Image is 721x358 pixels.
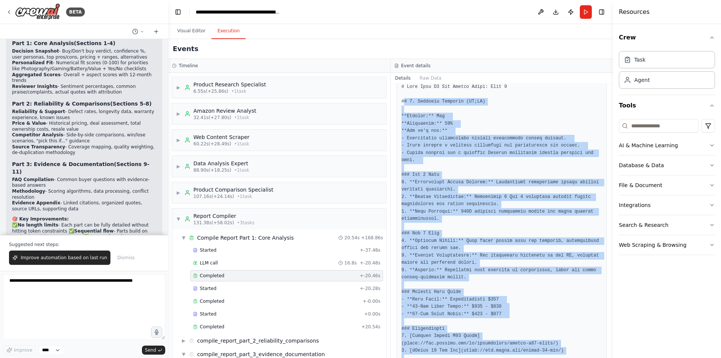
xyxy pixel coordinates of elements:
[361,324,380,330] span: + 20.54s
[150,27,162,36] button: Start a new chat
[12,84,57,89] strong: Reviewer Insights
[12,84,156,95] li: - Sentiment percentages, common praise/complaints, actual quotes with attribution
[619,241,686,249] div: Web Scraping & Browsing
[176,85,181,91] span: ▶
[145,347,156,353] span: Send
[9,242,159,248] p: Suggested next steps:
[14,347,32,353] span: Improve
[12,222,156,252] p: ✅ - Each part can be fully detailed without hitting token constraints ✅ - Parts build on each oth...
[151,326,162,338] button: Click to speak your automation idea
[193,193,234,199] span: 107.16s (+24.14s)
[12,39,156,47] h3: (Sections 1-4)
[12,161,114,167] strong: Part 3: Evidence & Documentation
[181,338,186,344] span: ▶
[619,95,715,116] button: Tools
[360,247,380,253] span: + -37.48s
[12,132,63,137] strong: Competitor Analysis
[634,56,646,63] div: Task
[12,48,59,54] strong: Decision Snapshot
[12,144,156,156] li: - Coverage mapping, quality weighting, de-duplication methodology
[619,195,715,215] button: Integrations
[176,190,181,196] span: ▶
[12,216,69,222] strong: 🎯 Key Improvements:
[619,48,715,95] div: Crew
[619,136,715,155] button: AI & Machine Learning
[596,7,607,17] button: Hide right sidebar
[360,273,380,279] span: + -20.46s
[12,177,54,182] strong: FAQ Compilation
[12,60,53,65] strong: Personalized Fit
[171,23,211,39] button: Visual Editor
[231,88,246,94] span: • 1 task
[200,273,224,279] span: Completed
[237,193,252,199] span: • 1 task
[234,167,249,173] span: • 1 task
[363,298,380,304] span: + -0.00s
[176,111,181,117] span: ▶
[9,251,110,265] button: Improve automation based on last run
[193,115,231,121] span: 32.41s (+27.80s)
[391,73,415,83] button: Details
[12,189,45,194] strong: Methodology
[179,63,198,69] h3: Timeline
[113,251,138,265] button: Dismiss
[193,107,256,115] div: Amazon Review Analyst
[200,260,218,266] span: LLM call
[176,137,181,143] span: ▶
[173,7,183,17] button: Hide left sidebar
[415,73,446,83] button: Raw Data
[12,132,156,144] li: - Side-by-side comparisons, win/lose scenarios, "pick this if..." guidance
[12,177,156,189] li: - Common buyer questions with evidence-based answers
[193,141,231,147] span: 60.22s (+28.49s)
[619,181,662,189] div: File & Document
[12,40,74,46] strong: Part 1: Core Analysis
[401,63,430,69] h3: Event details
[12,200,60,205] strong: Evidence Appendix
[18,222,58,228] strong: No length limits
[193,167,231,173] span: 88.90s (+18.25s)
[197,350,325,358] div: compile_report_part_3_evidence_documentation
[129,27,147,36] button: Switch to previous chat
[200,311,216,317] span: Started
[193,220,234,226] span: 131.38s (+58.02s)
[12,144,65,150] strong: Source Transparency
[634,76,650,84] div: Agent
[197,234,294,242] div: Compile Report Part 1: Core Analysis
[176,163,181,169] span: ▶
[12,189,156,200] li: - Scoring algorithms, data processing, conflict resolution
[196,8,280,16] nav: breadcrumb
[619,175,715,195] button: File & Document
[193,81,266,88] div: Product Research Specialist
[619,27,715,48] button: Crew
[193,212,255,220] div: Report Compiler
[12,121,156,132] li: - Historical pricing, deal assessment, total ownership costs, resale value
[3,345,36,355] button: Improve
[237,220,254,226] span: • 3 task s
[619,8,650,17] h4: Resources
[117,255,134,261] span: Dismiss
[619,215,715,235] button: Search & Research
[234,115,249,121] span: • 1 task
[89,234,153,239] strong: Comprehensive coverage
[193,160,249,167] div: Data Analysis Expert
[12,101,110,107] strong: Part 2: Reliability & Comparisons
[193,186,273,193] div: Product Comparison Specialist
[176,216,181,222] span: ▼
[12,109,65,114] strong: Reliability & Support
[197,337,319,344] div: compile_report_part_2_reliability_comparisons
[344,235,360,241] span: 20.54s
[619,156,715,175] button: Database & Data
[12,100,156,107] h3: (Sections 5-8)
[200,285,216,292] span: Started
[200,247,216,253] span: Started
[142,346,165,355] button: Send
[193,133,249,141] div: Web Content Scraper
[619,162,664,169] div: Database & Data
[12,160,156,175] h3: (Sections 9-11)
[619,142,678,149] div: AI & Machine Learning
[344,260,357,266] span: 16.8s
[211,23,246,39] button: Execution
[21,255,107,261] span: Improve automation based on last run
[619,116,715,261] div: Tools
[12,109,156,121] li: - Defect rates, longevity data, warranty experience, known issues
